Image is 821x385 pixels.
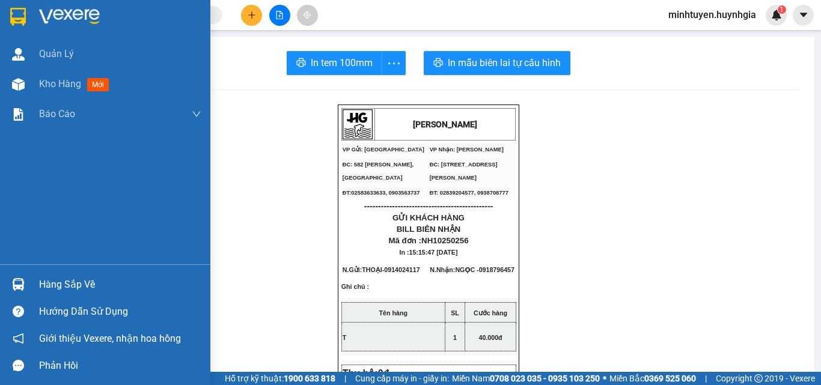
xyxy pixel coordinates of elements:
[343,109,373,139] img: logo
[39,276,201,294] div: Hàng sắp về
[343,368,394,378] span: Thu hộ:
[478,334,502,341] span: 40.000đ
[296,58,306,69] span: printer
[413,120,477,129] strong: [PERSON_NAME]
[13,306,24,317] span: question-circle
[382,266,420,273] span: -
[452,372,600,385] span: Miền Nam
[644,374,696,383] strong: 0369 525 060
[39,78,81,89] span: Kho hàng
[609,372,696,385] span: Miền Bắc
[771,10,782,20] img: icon-new-feature
[343,190,420,196] span: ĐT:02583633633, 0903563737
[39,357,201,375] div: Phản hồi
[343,162,414,181] span: ĐC: 582 [PERSON_NAME], [GEOGRAPHIC_DATA]
[248,11,256,19] span: plus
[392,213,465,222] span: GỬI KHÁCH HÀNG
[409,249,458,256] span: 15:15:47 [DATE]
[12,108,25,121] img: solution-icon
[341,283,369,300] span: Ghi chú :
[430,162,498,181] span: ĐC: [STREET_ADDRESS][PERSON_NAME]
[384,266,420,273] span: 0914024117
[343,266,420,273] span: N.Gửi:
[12,78,25,91] img: warehouse-icon
[287,51,382,75] button: printerIn tem 100mm
[382,56,405,71] span: more
[192,109,201,119] span: down
[379,309,407,317] strong: Tên hàng
[479,266,514,273] span: 0918796457
[388,236,468,245] span: Mã đơn :
[453,334,457,341] span: 1
[355,372,449,385] span: Cung cấp máy in - giấy in:
[382,51,406,75] button: more
[39,331,181,346] span: Giới thiệu Vexere, nhận hoa hồng
[10,8,26,26] img: logo-vxr
[451,309,459,317] strong: SL
[311,55,373,70] span: In tem 100mm
[433,58,443,69] span: printer
[400,249,458,256] span: In :
[269,5,290,26] button: file-add
[275,11,284,19] span: file-add
[378,368,389,378] span: 0đ
[455,266,514,273] span: NGỌC -
[39,106,75,121] span: Báo cáo
[343,334,347,341] span: T
[474,309,507,317] strong: Cước hàng
[793,5,814,26] button: caret-down
[362,266,382,273] span: THOẠI
[397,225,461,234] span: BILL BIÊN NHẬN
[225,372,335,385] span: Hỗ trợ kỹ thuật:
[343,147,424,153] span: VP Gửi: [GEOGRAPHIC_DATA]
[87,78,109,91] span: mới
[303,11,311,19] span: aim
[12,278,25,291] img: warehouse-icon
[241,5,262,26] button: plus
[13,360,24,371] span: message
[780,5,784,14] span: 1
[297,5,318,26] button: aim
[344,372,346,385] span: |
[430,190,508,196] span: ĐT: 02839204577, 0938708777
[39,46,74,61] span: Quản Lý
[12,48,25,61] img: warehouse-icon
[364,201,493,211] span: ----------------------------------------------
[754,374,763,383] span: copyright
[659,7,766,22] span: minhtuyen.huynhgia
[490,374,600,383] strong: 0708 023 035 - 0935 103 250
[448,55,561,70] span: In mẫu biên lai tự cấu hình
[424,51,570,75] button: printerIn mẫu biên lai tự cấu hình
[705,372,707,385] span: |
[430,266,514,273] span: N.Nhận:
[284,374,335,383] strong: 1900 633 818
[421,236,469,245] span: NH10250256
[603,376,606,381] span: ⚪️
[778,5,786,14] sup: 1
[430,147,504,153] span: VP Nhận: [PERSON_NAME]
[798,10,809,20] span: caret-down
[39,303,201,321] div: Hướng dẫn sử dụng
[13,333,24,344] span: notification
